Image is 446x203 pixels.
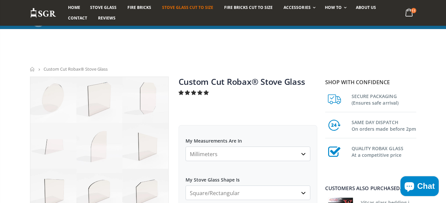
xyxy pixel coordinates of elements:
[68,5,80,10] span: Home
[179,76,305,87] a: Custom Cut Robax® Stove Glass
[127,5,151,10] span: Fire Bricks
[30,8,56,18] img: Stove Glass Replacement
[325,186,416,191] div: Customers also purchased...
[356,5,376,10] span: About us
[186,132,310,144] label: My Measurements Are In
[352,118,416,132] h3: SAME DAY DISPATCH On orders made before 2pm
[398,176,441,198] inbox-online-store-chat: Shopify online store chat
[85,2,121,13] a: Stove Glass
[93,13,120,23] a: Reviews
[63,13,92,23] a: Contact
[352,144,416,158] h3: QUALITY ROBAX GLASS At a competitive price
[63,2,85,13] a: Home
[325,78,416,86] p: Shop with confidence
[122,2,156,13] a: Fire Bricks
[224,5,273,10] span: Fire Bricks Cut To Size
[411,8,416,13] span: 11
[157,2,218,13] a: Stove Glass Cut To Size
[320,2,350,13] a: How To
[30,67,35,71] a: Home
[279,2,319,13] a: Accessories
[284,5,310,10] span: Accessories
[352,92,416,106] h3: SECURE PACKAGING (Ensures safe arrival)
[219,2,278,13] a: Fire Bricks Cut To Size
[179,89,210,96] span: 4.94 stars
[162,5,213,10] span: Stove Glass Cut To Size
[90,5,117,10] span: Stove Glass
[44,66,108,72] span: Custom Cut Robax® Stove Glass
[325,5,342,10] span: How To
[98,15,116,21] span: Reviews
[351,2,381,13] a: About us
[402,7,416,19] a: 11
[186,171,310,183] label: My Stove Glass Shape Is
[68,15,87,21] span: Contact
